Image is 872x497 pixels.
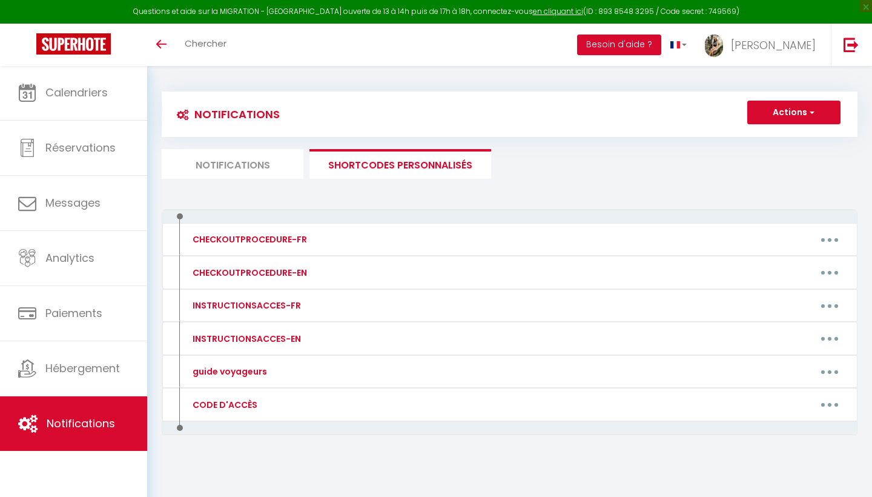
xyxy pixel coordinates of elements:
[36,33,111,55] img: Super Booking
[45,305,102,321] span: Paiements
[747,101,841,125] button: Actions
[171,101,280,128] h3: Notifications
[533,6,583,16] a: en cliquant ici
[45,195,101,210] span: Messages
[705,35,723,57] img: ...
[844,37,859,52] img: logout
[47,416,115,431] span: Notifications
[190,233,307,246] div: CHECKOUTPROCEDURE-FR
[731,38,816,53] span: [PERSON_NAME]
[190,299,301,312] div: INSTRUCTIONSACCES-FR
[190,266,307,279] div: CHECKOUTPROCEDURE-EN
[190,332,301,345] div: INSTRUCTIONSACCES-EN
[190,398,257,412] div: CODE D'ACCÈS
[190,365,267,378] div: guide voyageurs
[162,149,303,179] li: Notifications
[45,140,116,155] span: Réservations
[45,361,120,376] span: Hébergement
[696,24,831,66] a: ... [PERSON_NAME]
[577,35,661,55] button: Besoin d'aide ?
[309,149,491,179] li: SHORTCODES PERSONNALISÉS
[176,24,236,66] a: Chercher
[185,37,226,50] span: Chercher
[45,250,94,265] span: Analytics
[45,85,108,100] span: Calendriers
